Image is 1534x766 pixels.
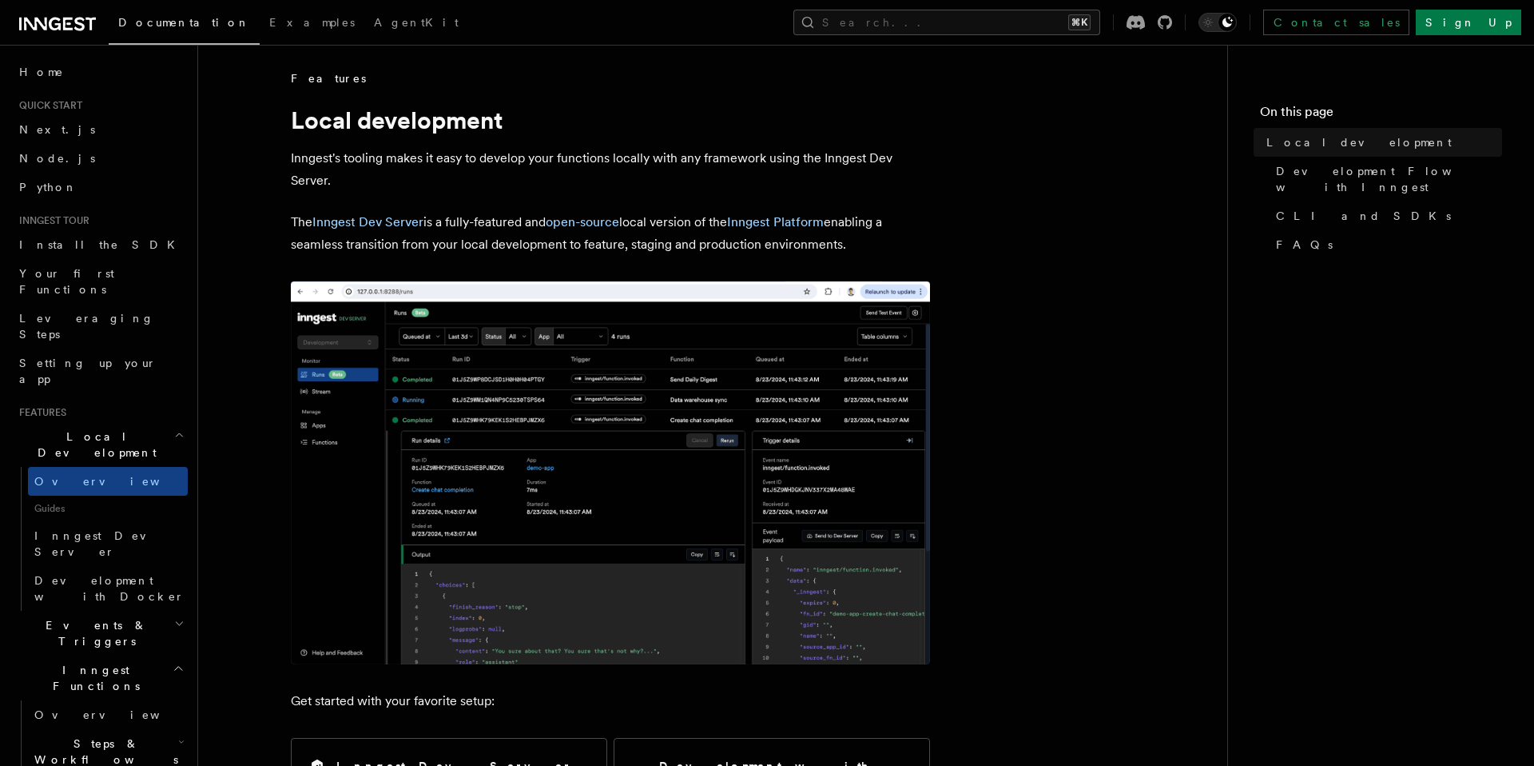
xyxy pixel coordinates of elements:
span: Development Flow with Inngest [1276,163,1502,195]
span: Documentation [118,16,250,29]
a: Examples [260,5,364,43]
p: Inngest's tooling makes it easy to develop your functions locally with any framework using the In... [291,147,930,192]
span: Python [19,181,77,193]
span: Local development [1266,134,1452,150]
a: FAQs [1270,230,1502,259]
a: Sign Up [1416,10,1521,35]
p: Get started with your favorite setup: [291,690,930,712]
a: Overview [28,467,188,496]
a: Inngest Dev Server [312,214,423,229]
button: Inngest Functions [13,656,188,700]
span: Inngest Functions [13,662,173,694]
span: Events & Triggers [13,617,174,649]
kbd: ⌘K [1068,14,1091,30]
span: Overview [34,475,199,488]
a: Contact sales [1263,10,1409,35]
span: Next.js [19,123,95,136]
button: Local Development [13,422,188,467]
span: Examples [269,16,355,29]
h1: Local development [291,106,930,134]
span: Development with Docker [34,574,185,603]
a: Next.js [13,115,188,144]
span: Quick start [13,99,82,112]
a: Inngest Dev Server [28,521,188,566]
span: Local Development [13,429,174,461]
span: Setting up your app [19,357,157,385]
a: Development Flow with Inngest [1270,157,1502,201]
span: Overview [34,708,199,721]
span: Home [19,64,64,80]
span: Your first Functions [19,267,114,296]
p: The is a fully-featured and local version of the enabling a seamless transition from your local d... [291,211,930,256]
a: Setting up your app [13,349,188,393]
a: Inngest Platform [727,214,824,229]
span: Leveraging Steps [19,312,154,341]
a: open-source [546,214,619,229]
a: Python [13,173,188,201]
a: CLI and SDKs [1270,201,1502,230]
span: Install the SDK [19,238,185,251]
span: AgentKit [374,16,459,29]
span: Inngest tour [13,214,89,227]
a: Overview [28,700,188,729]
button: Events & Triggers [13,611,188,656]
a: Leveraging Steps [13,304,188,349]
span: Features [291,70,366,86]
a: Install the SDK [13,230,188,259]
a: Local development [1260,128,1502,157]
a: Documentation [109,5,260,45]
h4: On this page [1260,102,1502,128]
a: Home [13,58,188,86]
a: Your first Functions [13,259,188,304]
a: Node.js [13,144,188,173]
span: Features [13,406,66,419]
button: Search...⌘K [793,10,1100,35]
a: Development with Docker [28,566,188,611]
span: Inngest Dev Server [34,529,171,558]
span: Node.js [19,152,95,165]
button: Toggle dark mode [1198,13,1237,32]
span: FAQs [1276,237,1333,253]
a: AgentKit [364,5,468,43]
span: CLI and SDKs [1276,208,1451,224]
div: Local Development [13,467,188,611]
img: The Inngest Dev Server on the Functions page [291,281,930,664]
span: Guides [28,496,188,521]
